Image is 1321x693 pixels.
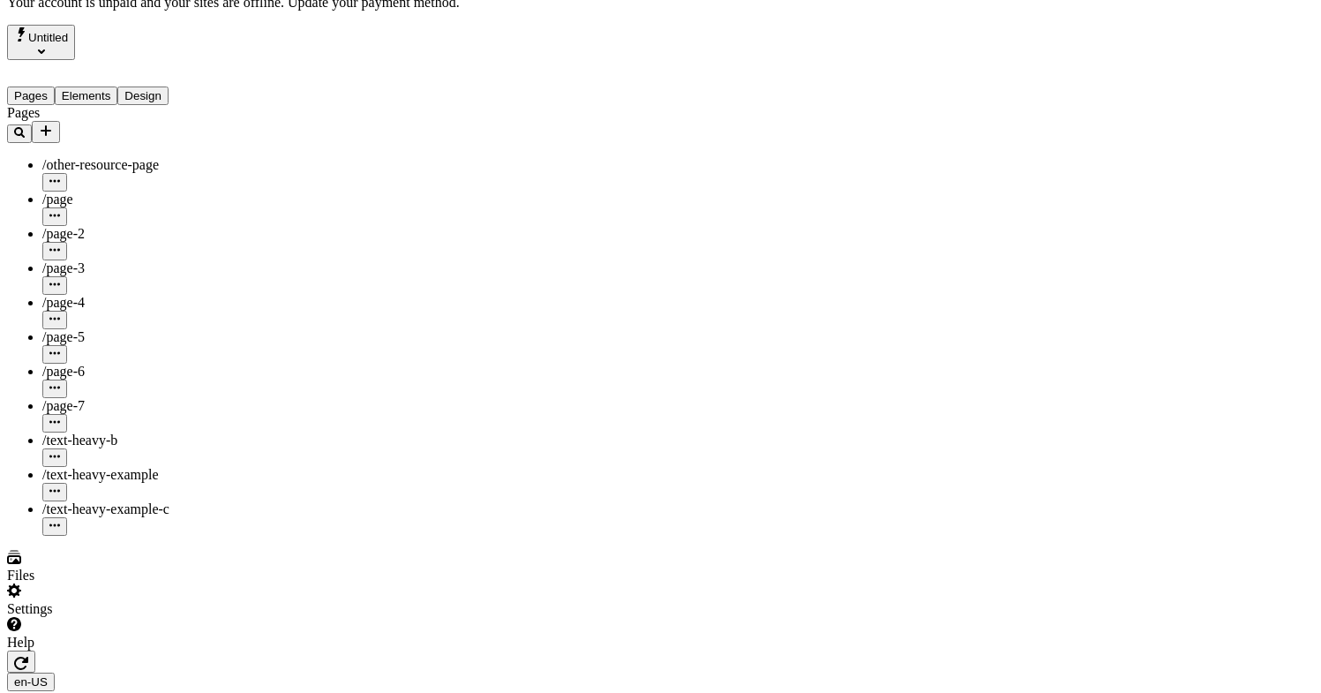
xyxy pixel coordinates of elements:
div: Settings [7,601,219,617]
div: Files [7,568,219,584]
button: Open locale picker [7,673,55,691]
span: /page-5 [42,329,85,344]
span: /text-heavy-example [42,467,159,482]
span: /other-resource-page [42,157,159,172]
span: /page-7 [42,398,85,413]
p: Cookie Test Route [7,14,258,30]
button: Select site [7,25,75,60]
button: Elements [55,87,118,105]
button: Pages [7,87,55,105]
span: /page-6 [42,364,85,379]
span: /page [42,192,73,207]
span: /text-heavy-b [42,433,117,448]
span: /page-4 [42,295,85,310]
div: Pages [7,105,219,121]
div: Help [7,635,219,651]
button: Add new [32,121,60,143]
span: /text-heavy-example-c [42,501,169,516]
span: /page-2 [42,226,85,241]
span: /page-3 [42,260,85,275]
span: Untitled [28,31,68,44]
button: Design [117,87,169,105]
span: en-US [14,675,48,689]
